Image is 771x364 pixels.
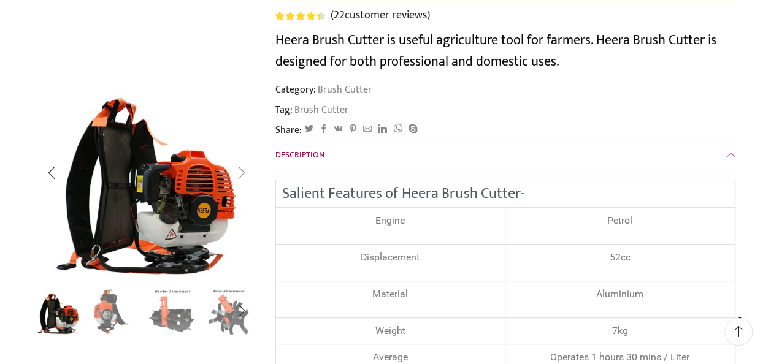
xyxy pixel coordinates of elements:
[275,12,321,20] span: Rated out of 5 based on customer ratings
[512,287,729,301] p: Aluminium
[275,103,735,117] span: Tag:
[334,6,345,25] span: 22
[275,123,302,137] span: Share:
[147,286,198,337] a: Weeder Ataachment
[316,82,372,97] a: Brush Cutter
[226,157,256,188] div: Next slide
[293,103,348,117] a: Brush Cutter
[226,296,256,327] div: Next slide
[282,251,499,265] p: Displacement
[275,29,716,73] span: Heera Brush Cutter is useful agriculture tool for farmers. Heera Brush Cutter is designed for bot...
[282,186,729,201] h2: Salient Features of Heera Brush Cutter-
[275,148,324,162] span: Description
[203,286,254,335] li: 4 / 8
[331,8,430,24] a: (22customer reviews)
[147,286,198,335] li: 3 / 8
[282,324,499,338] div: Weight
[512,251,729,265] p: 52cc
[275,12,328,20] span: 22
[282,214,499,228] p: Engine
[90,286,140,335] li: 2 / 8
[512,324,729,338] div: 7kg
[33,286,84,335] li: 1 / 8
[36,157,67,188] div: Previous slide
[512,214,729,228] p: Petrol
[36,59,257,280] div: 1 / 8
[203,286,254,337] a: Tiller Attachmnet
[275,83,372,97] span: Category:
[275,12,325,20] div: Rated 4.55 out of 5
[90,286,140,337] a: 4
[275,140,735,170] a: Description
[33,284,84,335] img: Heera Brush Cutter
[282,287,499,301] div: Material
